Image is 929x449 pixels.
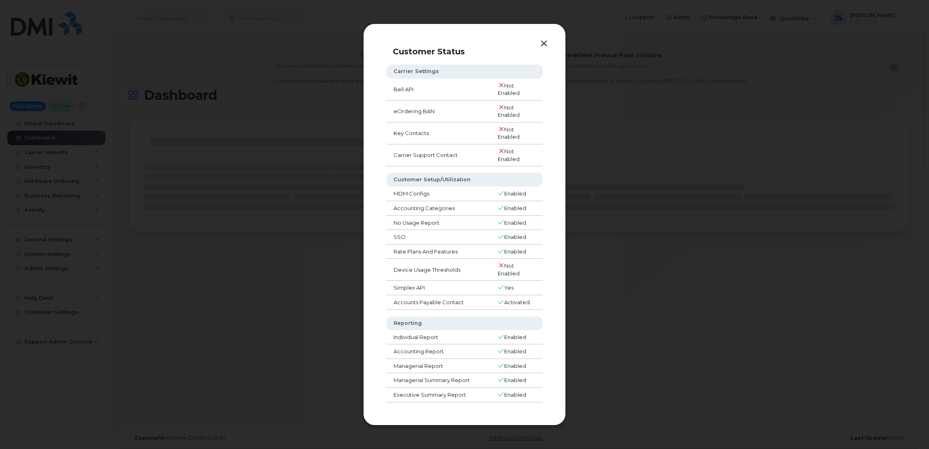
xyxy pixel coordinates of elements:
td: No Usage Report [386,216,490,230]
td: Accounts Payable Contact [386,295,490,310]
span: Enabled [504,219,526,226]
td: Managerial Summary Report [386,373,490,388]
iframe: Messenger Launcher [894,414,923,443]
span: Not Enabled [498,126,520,140]
td: Simplex API [386,281,490,295]
span: Yes [504,284,514,291]
span: Enabled [504,363,526,369]
span: Not Enabled [498,262,520,277]
td: Device Usage Thresholds [386,259,490,281]
span: Enabled [504,391,526,398]
th: Customer Setup/Utilization [386,173,543,187]
span: Not Enabled [498,104,520,118]
th: Reporting [386,316,543,330]
p: Customer Status [393,47,551,56]
span: Not Enabled [498,82,520,97]
td: Carrier Support Contact [386,144,490,166]
td: Individual Report [386,330,490,345]
span: Enabled [504,234,526,240]
td: MDM Configs [386,187,490,201]
span: Enabled [504,248,526,255]
span: Enabled [504,348,526,354]
span: Enabled [504,205,526,211]
td: Executive Summary Report [386,388,490,402]
span: Enabled [504,190,526,197]
td: Accounting Report [386,344,490,359]
td: eOrdering BAN [386,101,490,122]
span: Enabled [504,377,526,383]
td: Accounting Categories [386,201,490,216]
td: Key Contacts [386,122,490,144]
th: Carrier Settings [386,64,543,78]
span: Enabled [504,334,526,340]
td: Managerial Report [386,359,490,374]
td: Rate Plans And Features [386,245,490,259]
td: SSO [386,230,490,245]
span: Not Enabled [498,148,520,162]
span: Activated [504,299,530,305]
td: Bell API [386,79,490,101]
